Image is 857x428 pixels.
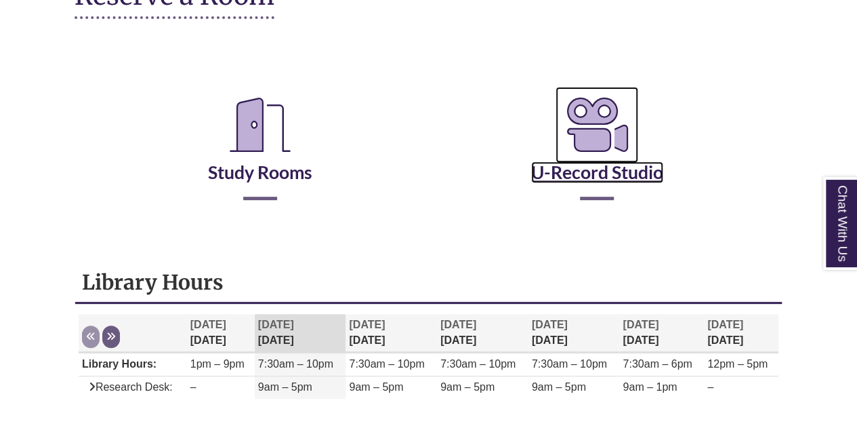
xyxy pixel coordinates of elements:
[623,358,692,370] span: 7:30am – 6pm
[623,381,677,393] span: 9am – 1pm
[704,314,778,353] th: [DATE]
[258,381,312,393] span: 9am – 5pm
[79,353,187,376] td: Library Hours:
[440,319,476,330] span: [DATE]
[619,314,704,353] th: [DATE]
[190,381,196,393] span: –
[349,381,403,393] span: 9am – 5pm
[255,314,346,353] th: [DATE]
[440,358,516,370] span: 7:30am – 10pm
[346,314,437,353] th: [DATE]
[531,128,663,183] a: U-Record Studio
[258,319,294,330] span: [DATE]
[440,381,495,393] span: 9am – 5pm
[707,358,768,370] span: 12pm – 5pm
[707,381,713,393] span: –
[349,319,385,330] span: [DATE]
[82,269,775,295] h1: Library Hours
[528,314,620,353] th: [DATE]
[75,262,782,423] div: Library Hours
[102,326,120,348] button: Next week
[208,128,312,183] a: Study Rooms
[258,358,333,370] span: 7:30am – 10pm
[187,314,255,353] th: [DATE]
[623,319,659,330] span: [DATE]
[532,358,607,370] span: 7:30am – 10pm
[82,326,100,348] button: Previous week
[75,53,782,240] div: Reserve a Room
[437,314,528,353] th: [DATE]
[190,319,226,330] span: [DATE]
[707,319,743,330] span: [DATE]
[190,358,245,370] span: 1pm – 9pm
[82,381,173,393] span: Research Desk:
[349,358,424,370] span: 7:30am – 10pm
[532,381,586,393] span: 9am – 5pm
[532,319,568,330] span: [DATE]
